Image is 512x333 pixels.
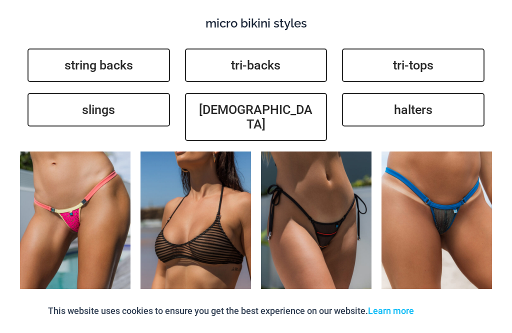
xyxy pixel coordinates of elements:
[342,48,484,82] a: tri-tops
[342,93,484,126] a: halters
[140,151,251,317] img: Tide Lines Black 350 Halter Top 01
[381,151,492,317] img: Lightning Shimmer Ocean Shimmer 421 Micro 01
[27,48,170,82] a: string backs
[185,93,327,141] a: [DEMOGRAPHIC_DATA]
[20,151,130,317] img: Bubble Mesh Highlight Pink 421 Micro 01
[140,151,251,317] a: Tide Lines Black 350 Halter Top 01Tide Lines Black 350 Halter Top 480 Micro 01Tide Lines Black 35...
[261,151,371,317] img: Sonic Rush Black Neon 4312 Thong Bikini 01
[381,151,492,317] a: Lightning Shimmer Ocean Shimmer 421 Micro 01Lightning Shimmer Ocean Shimmer 421 Micro 02Lightning...
[27,93,170,126] a: slings
[20,151,130,317] a: Bubble Mesh Highlight Pink 421 Micro 01Bubble Mesh Highlight Pink 421 Micro 02Bubble Mesh Highlig...
[368,305,414,316] a: Learn more
[421,299,464,323] button: Accept
[48,303,414,318] p: This website uses cookies to ensure you get the best experience on our website.
[261,151,371,317] a: Sonic Rush Black Neon 4312 Thong Bikini 01Sonic Rush Black Neon 4312 Thong Bikini 02Sonic Rush Bl...
[185,48,327,82] a: tri-backs
[20,16,492,31] h4: micro bikini styles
